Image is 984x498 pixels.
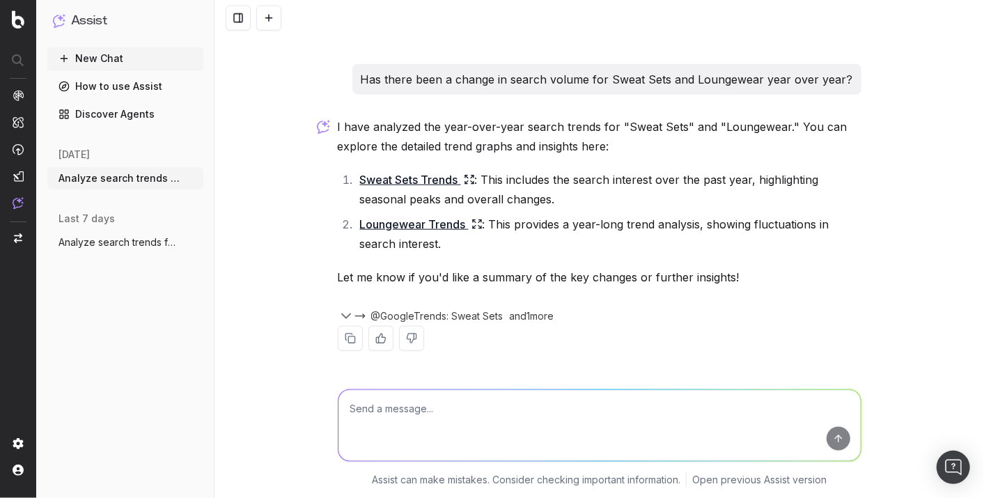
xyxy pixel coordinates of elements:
[13,465,24,476] img: My account
[338,117,861,156] p: I have analyzed the year-over-year search trends for "Sweat Sets" and "Loungewear." You can explo...
[360,170,475,189] a: Sweat Sets Trends
[338,267,861,287] p: Let me know if you'd like a summary of the key changes or further insights!
[58,171,181,185] span: Analyze search trends for: Sweat Sets, S
[356,170,861,209] li: : This includes the search interest over the past year, highlighting seasonal peaks and overall c...
[47,231,203,254] button: Analyze search trends for: Sweat Sets, S
[503,309,570,323] div: and 1 more
[47,75,203,98] a: How to use Assist
[14,233,22,243] img: Switch project
[47,167,203,189] button: Analyze search trends for: Sweat Sets, S
[317,120,330,134] img: Botify assist logo
[692,473,827,487] a: Open previous Assist version
[71,11,107,31] h1: Assist
[937,451,970,484] div: Open Intercom Messenger
[58,148,90,162] span: [DATE]
[13,90,24,101] img: Analytics
[47,47,203,70] button: New Chat
[13,197,24,209] img: Assist
[13,171,24,182] img: Studio
[356,215,861,254] li: : This provides a year-long trend analysis, showing fluctuations in search interest.
[58,212,115,226] span: last 7 days
[354,309,503,323] button: @GoogleTrends: Sweat Sets
[53,14,65,27] img: Assist
[12,10,24,29] img: Botify logo
[361,70,853,89] p: Has there been a change in search volume for Sweat Sets and Loungewear year over year?
[53,11,198,31] button: Assist
[360,215,483,234] a: Loungewear Trends
[47,103,203,125] a: Discover Agents
[13,143,24,155] img: Activation
[58,235,181,249] span: Analyze search trends for: Sweat Sets, S
[13,116,24,128] img: Intelligence
[372,473,680,487] p: Assist can make mistakes. Consider checking important information.
[13,438,24,449] img: Setting
[371,309,503,323] span: @GoogleTrends: Sweat Sets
